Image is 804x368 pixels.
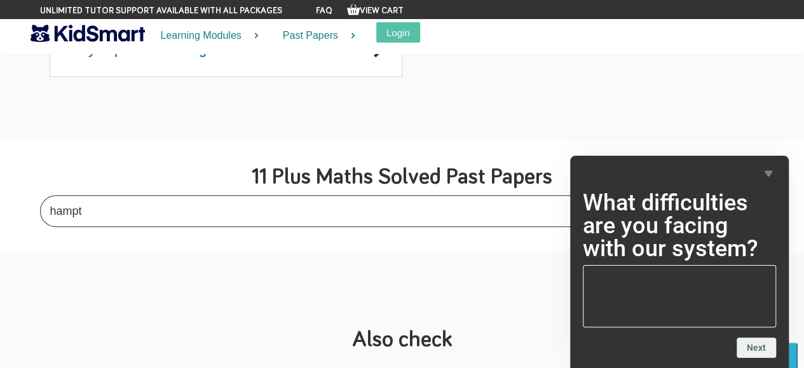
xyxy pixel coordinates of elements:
[145,19,267,53] a: Learning Modules
[40,195,765,227] input: Start typing the name of the school to search...
[583,265,776,327] textarea: What difficulties are you facing with our system?
[267,19,364,53] a: Past Papers
[40,4,282,17] span: Unlimited tutor support available with all packages
[347,6,404,15] a: View Cart
[761,166,776,181] button: Hide survey
[316,6,332,15] a: FAQ
[40,166,765,189] h2: 11 Plus Maths Solved Past Papers
[31,22,145,44] img: KidSmart logo
[40,329,765,351] h2: Also check
[737,337,776,358] button: Next question
[583,166,776,358] div: What difficulties are you facing with our system?
[376,22,420,43] button: Login
[583,191,776,260] h2: What difficulties are you facing with our system?
[347,3,360,16] img: Your items in the shopping basket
